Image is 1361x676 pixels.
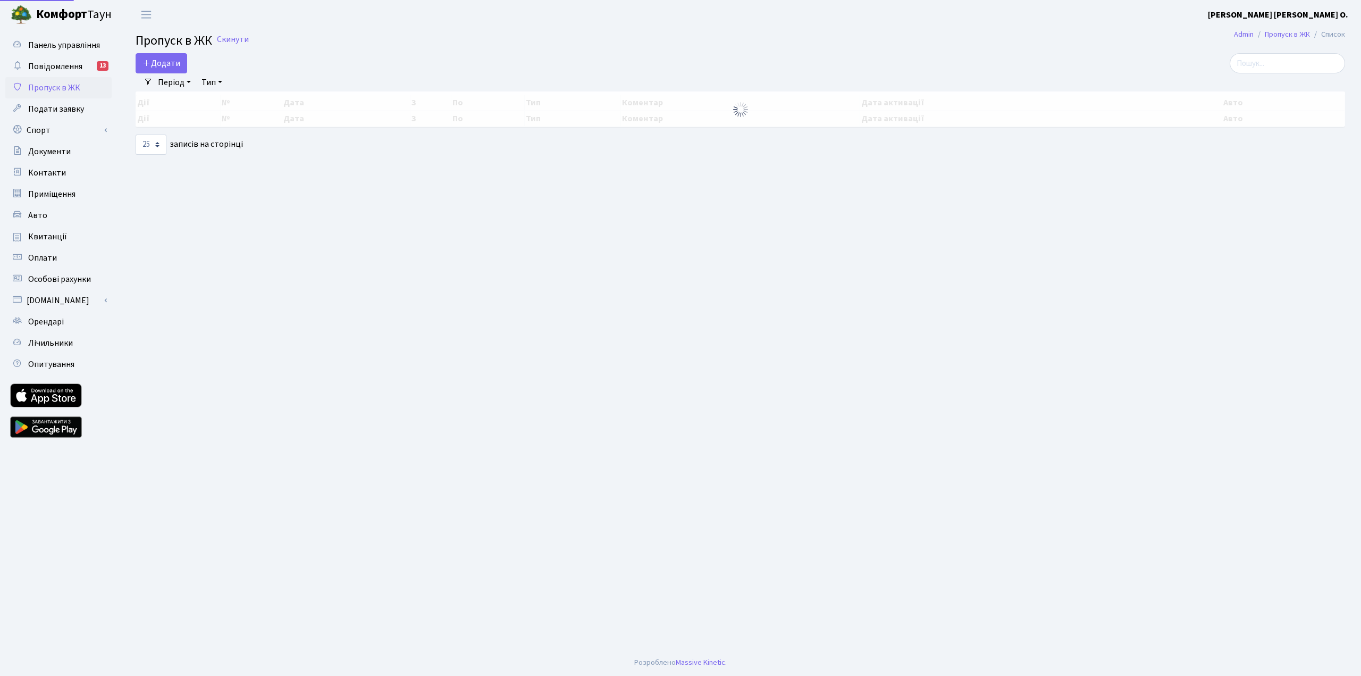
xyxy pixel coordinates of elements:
span: Авто [28,210,47,221]
span: Контакти [28,167,66,179]
a: Контакти [5,162,112,183]
a: Скинути [217,35,249,45]
a: Тип [197,73,226,91]
a: Оплати [5,247,112,269]
a: Пропуск в ЖК [1265,29,1310,40]
span: Панель управління [28,39,100,51]
select: записів на сторінці [136,135,166,155]
button: Переключити навігацію [133,6,159,23]
a: Період [154,73,195,91]
input: Пошук... [1230,53,1345,73]
label: записів на сторінці [136,135,243,155]
span: Повідомлення [28,61,82,72]
a: Авто [5,205,112,226]
a: Повідомлення13 [5,56,112,77]
a: Пропуск в ЖК [5,77,112,98]
span: Додати [142,57,180,69]
a: [PERSON_NAME] [PERSON_NAME] О. [1208,9,1348,21]
span: Орендарі [28,316,64,328]
a: Massive Kinetic [676,657,725,668]
a: Спорт [5,120,112,141]
a: Приміщення [5,183,112,205]
a: Документи [5,141,112,162]
span: Пропуск в ЖК [136,31,212,50]
li: Список [1310,29,1345,40]
span: Пропуск в ЖК [28,82,80,94]
span: Квитанції [28,231,67,243]
span: Оплати [28,252,57,264]
span: Документи [28,146,71,157]
span: Лічильники [28,337,73,349]
a: Подати заявку [5,98,112,120]
a: Орендарі [5,311,112,332]
span: Опитування [28,358,74,370]
span: Подати заявку [28,103,84,115]
img: Обробка... [732,101,749,118]
a: [DOMAIN_NAME] [5,290,112,311]
span: Особові рахунки [28,273,91,285]
nav: breadcrumb [1218,23,1361,46]
img: logo.png [11,4,32,26]
span: Приміщення [28,188,75,200]
a: Квитанції [5,226,112,247]
div: Розроблено . [634,657,727,669]
a: Додати [136,53,187,73]
a: Admin [1234,29,1254,40]
a: Панель управління [5,35,112,56]
a: Лічильники [5,332,112,354]
a: Особові рахунки [5,269,112,290]
b: Комфорт [36,6,87,23]
div: 13 [97,61,108,71]
span: Таун [36,6,112,24]
a: Опитування [5,354,112,375]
